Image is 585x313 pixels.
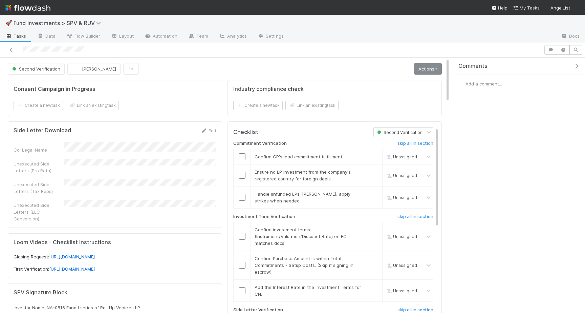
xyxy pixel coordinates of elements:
a: Settings [252,31,289,42]
span: AngelList [550,5,570,11]
a: My Tasks [513,4,540,11]
h5: Side Letter Download [14,127,71,134]
a: Docs [556,31,585,42]
a: Automation [139,31,183,42]
div: Unexecuted Side Letters (LLC Conversion) [14,202,64,222]
button: Second Verification [8,63,65,75]
span: Confirm GP's lead commitment fulfillment. [255,154,343,159]
a: skip all in section [397,141,433,149]
h6: skip all in section [397,214,433,219]
span: Tasks [5,33,26,39]
span: Add a comment... [465,81,502,86]
img: avatar_15e6a745-65a2-4f19-9667-febcb12e2fc8.png [573,5,580,12]
h5: Checklist [233,129,258,136]
a: Data [32,31,61,42]
div: Co. Legal Name [14,146,64,153]
img: avatar_15e6a745-65a2-4f19-9667-febcb12e2fc8.png [459,80,465,87]
span: Confirm Purchase Amount is within Total Commitments - Setup Costs. (Skip if signing in escrow) [255,256,353,275]
h5: SPV Signature Block [14,289,216,296]
a: Team [183,31,214,42]
span: Flow Builder [66,33,100,39]
a: Flow Builder [61,31,106,42]
span: Unassigned [385,288,417,293]
span: 🚀 [5,20,12,26]
img: avatar_15e6a745-65a2-4f19-9667-febcb12e2fc8.png [73,65,80,72]
a: Actions [414,63,442,75]
button: Create a newtask [233,101,283,110]
a: skip all in section [397,214,433,222]
span: Unassigned [385,173,417,178]
h6: Investment Term Verification [233,214,295,219]
h6: Side Letter Verification [233,307,283,313]
button: Link an existingtask [66,101,119,110]
h5: Consent Campaign in Progress [14,86,95,93]
span: Unassigned [385,154,417,159]
span: Second Verification [376,130,422,135]
img: logo-inverted-e16ddd16eac7371096b0.svg [5,2,50,14]
h5: Loom Videos - Checklist Instructions [14,239,216,246]
p: Closing Request: [14,254,216,260]
span: Ensure no LP Investment from the company's registered country for foreign deals. [255,169,351,181]
div: Unexecuted Side Letters (Pro Rata) [14,160,64,174]
span: Confirm investment terms (Instrument/Valuation/Discount Rate) on FC matches docs. [255,227,347,246]
p: First Verification: [14,266,216,273]
span: Comments [458,63,487,70]
a: Edit [200,128,216,133]
div: Help [491,4,507,11]
span: Second Verification [11,66,60,72]
a: Analytics [214,31,252,42]
a: [URL][DOMAIN_NAME] [49,254,95,259]
h6: skip all in section [397,307,433,313]
a: Layout [106,31,139,42]
span: Handle unfunded LPs: [PERSON_NAME], apply strikes when needed. [255,191,350,203]
a: [URL][DOMAIN_NAME] [49,266,95,272]
span: [PERSON_NAME] [82,66,116,72]
button: Create a newtask [14,101,63,110]
h6: skip all in section [397,141,433,146]
span: Unassigned [385,234,417,239]
span: Fund Investments > SPV & RUV [14,20,104,26]
span: Unassigned [385,263,417,268]
button: Link an existingtask [285,101,339,110]
button: [PERSON_NAME] [67,63,121,75]
h5: Industry compliance check [233,86,304,93]
div: Unexecuted Side Letters (Tax Reps) [14,181,64,195]
span: Add the Interest Rate in the Investment Terms for CN. [255,285,361,297]
span: Unassigned [385,195,417,200]
h6: Commitment Verification [233,141,287,146]
span: My Tasks [513,5,540,11]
